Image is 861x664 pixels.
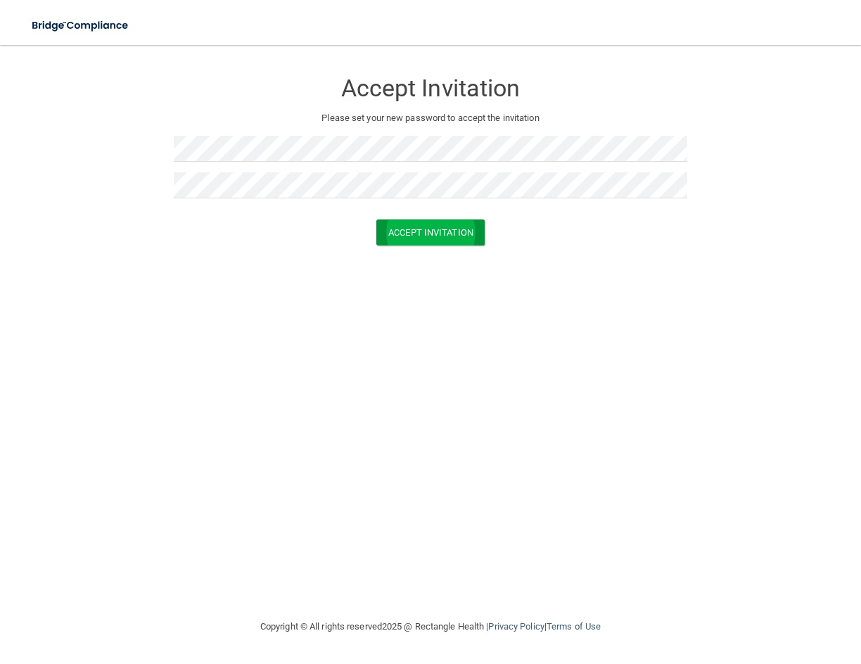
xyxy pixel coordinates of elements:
[376,219,485,245] button: Accept Invitation
[21,11,141,40] img: bridge_compliance_login_screen.278c3ca4.svg
[184,110,677,127] p: Please set your new password to accept the invitation
[174,604,687,649] div: Copyright © All rights reserved 2025 @ Rectangle Health | |
[547,621,601,632] a: Terms of Use
[488,621,544,632] a: Privacy Policy
[174,75,687,101] h3: Accept Invitation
